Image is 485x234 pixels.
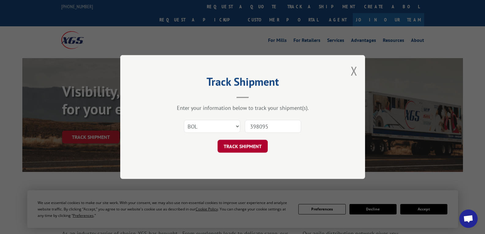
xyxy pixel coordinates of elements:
[151,77,334,89] h2: Track Shipment
[351,63,357,79] button: Close modal
[151,104,334,111] div: Enter your information below to track your shipment(s).
[245,120,301,133] input: Number(s)
[459,210,478,228] div: Open chat
[218,140,268,153] button: TRACK SHIPMENT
